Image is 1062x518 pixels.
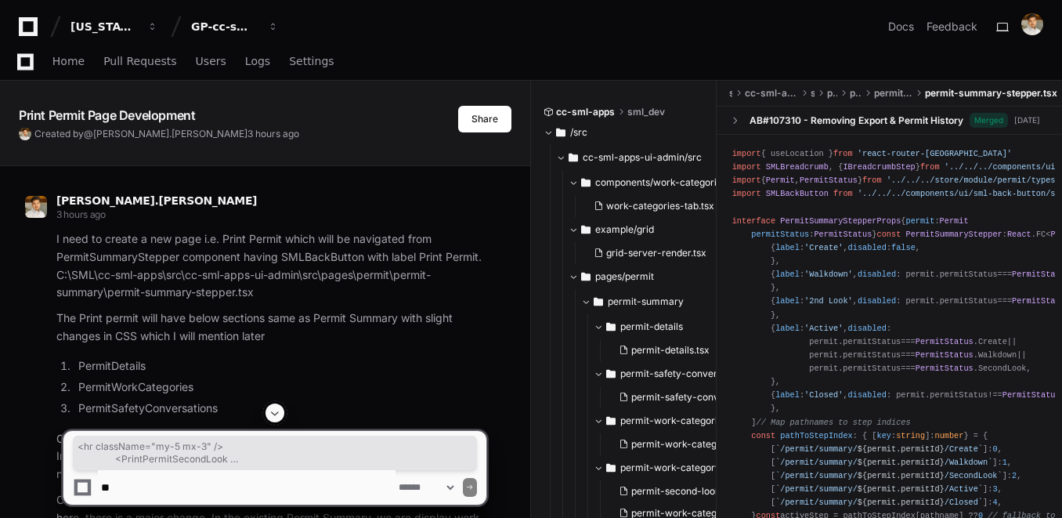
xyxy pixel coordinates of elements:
span: permit-safety-conversations [620,368,749,380]
span: PermitStatus [916,364,973,373]
button: pages/permit [569,264,730,289]
span: 'react-router-[GEOGRAPHIC_DATA]' [858,149,1012,158]
span: PermitSummaryStepper [906,230,1002,239]
span: permit-details [620,321,683,333]
span: '2nd Look' [804,296,853,306]
img: avatar [19,128,31,140]
span: permitStatus [940,296,998,306]
span: disabled [848,324,887,333]
span: grid-server-render.tsx [606,247,706,259]
button: example/grid [569,217,730,242]
svg: Directory [606,317,616,336]
button: /src [544,120,705,145]
span: [PERSON_NAME].[PERSON_NAME] [93,128,247,139]
button: work-categories-tab.tsx [587,195,721,217]
span: disabled [848,390,887,400]
span: label [775,296,800,306]
li: PermitDetails [74,357,486,375]
span: Create [978,337,1007,346]
span: PermitStatus [916,350,973,360]
iframe: Open customer support [1012,466,1054,509]
button: permit-details [594,314,755,339]
span: permit [850,87,861,100]
span: Pull Requests [103,56,176,66]
span: PermitStatus [814,230,872,239]
li: PermitSafetyConversations [74,400,486,418]
span: disabled [848,243,887,252]
span: from [833,149,853,158]
span: 'Active' [804,324,843,333]
span: src [729,87,732,100]
svg: Directory [606,364,616,383]
span: React [1007,230,1031,239]
button: GP-cc-sml-apps [185,13,285,41]
span: SMLBreadcrumb [766,162,829,172]
span: const [877,230,901,239]
span: import [732,176,761,185]
button: [US_STATE] Pacific [64,13,164,41]
span: <hr className="my-5 mx-3" /> <PrintPermitSecondLook permit={permit} getUrlForMedia={getUrlForMedi... [78,440,472,465]
svg: Directory [594,292,603,311]
span: @ [84,128,93,139]
span: interface [732,216,775,226]
span: Home [52,56,85,66]
span: PermitStatus [1002,390,1060,400]
span: pages [827,87,838,100]
span: src [811,87,814,100]
span: /src [570,126,587,139]
span: 'Closed' [804,390,843,400]
button: permit-summary [581,289,742,314]
button: permit-details.tsx [612,339,746,361]
span: permit-summary [874,87,912,100]
svg: Directory [581,220,591,239]
svg: Directory [556,123,565,142]
span: PermitStatus [800,176,858,185]
button: cc-sml-apps-ui-admin/src [556,145,717,170]
li: PermitWorkCategories [74,379,486,397]
a: Home [52,44,85,80]
span: label [775,270,800,279]
span: [PERSON_NAME].[PERSON_NAME] [56,194,257,207]
a: Settings [289,44,334,80]
span: 3 hours ago [247,128,299,139]
span: label [775,243,800,252]
span: permitStatus [843,337,901,346]
span: 3 hours ago [56,208,106,220]
span: permitStatus [751,230,809,239]
a: Logs [245,44,270,80]
svg: Directory [581,267,591,286]
span: sml_dev [627,106,665,118]
span: 'Create' [804,243,843,252]
span: permit-safety-conversations.tsx [631,391,775,404]
span: pages/permit [595,270,654,283]
span: permitStatus [940,270,998,279]
span: 'Walkdown' [804,270,853,279]
span: import [732,162,761,172]
svg: Directory [569,148,578,167]
span: example/grid [595,223,654,236]
span: import [732,149,761,158]
button: permit-safety-conversations.tsx [612,386,758,408]
a: Pull Requests [103,44,176,80]
button: Share [458,106,511,132]
div: [US_STATE] Pacific [70,19,138,34]
span: disabled [858,296,896,306]
a: Users [196,44,226,80]
span: disabled [858,270,896,279]
img: avatar [25,196,47,218]
span: Permit [766,176,795,185]
button: Feedback [927,19,977,34]
p: The Print permit will have below sections same as Permit Summary with slight changes in CSS which... [56,310,486,346]
span: label [775,324,800,333]
span: cc-sml-apps-ui-admin [745,87,799,100]
div: AB#107310 - Removing Export & Permit History [750,114,963,127]
app-text-character-animate: Print Permit Page Development [19,107,195,123]
span: permitStatus [930,390,988,400]
span: Walkdown [978,350,1017,360]
span: IBreadcrumbStep [843,162,915,172]
span: permit-summary-stepper.tsx [925,87,1057,100]
span: permit [905,216,934,226]
svg: Directory [581,173,591,192]
span: cc-sml-apps-ui-admin/src [583,151,702,164]
div: GP-cc-sml-apps [191,19,258,34]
